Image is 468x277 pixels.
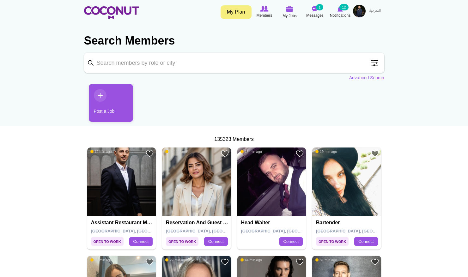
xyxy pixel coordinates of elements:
[296,150,304,158] a: Add to Favourites
[90,149,112,154] span: 12 min ago
[371,258,379,266] a: Add to Favourites
[241,220,304,226] h4: Head Waiter
[283,13,297,19] span: My Jobs
[349,75,384,81] a: Advanced Search
[84,6,139,19] img: Home
[316,229,406,233] span: [GEOGRAPHIC_DATA], [GEOGRAPHIC_DATA]
[165,149,187,154] span: 13 min ago
[256,12,272,19] span: Members
[354,237,378,246] a: Connect
[84,53,384,73] input: Search members by role or city
[366,5,384,17] a: العربية
[316,237,349,246] span: Open to Work
[129,237,153,246] a: Connect
[84,84,128,127] li: 1 / 1
[91,229,181,233] span: [GEOGRAPHIC_DATA], [GEOGRAPHIC_DATA]
[240,258,262,262] span: 44 min ago
[166,229,256,233] span: [GEOGRAPHIC_DATA], [GEOGRAPHIC_DATA]
[339,4,348,10] small: 12
[312,6,318,12] img: Messages
[252,5,277,19] a: Browse Members Members
[306,12,324,19] span: Messages
[221,150,229,158] a: Add to Favourites
[204,237,228,246] a: Connect
[302,5,328,19] a: Messages Messages 1
[371,150,379,158] a: Add to Favourites
[241,229,331,233] span: [GEOGRAPHIC_DATA], [GEOGRAPHIC_DATA]
[165,258,187,262] span: 22 min ago
[296,258,304,266] a: Add to Favourites
[316,220,379,226] h4: Bartender
[166,220,229,226] h4: Reservation and Guest Relation Manager
[166,237,198,246] span: Open to Work
[146,150,154,158] a: Add to Favourites
[146,258,154,266] a: Add to Favourites
[89,84,133,122] a: Post a Job
[221,5,252,19] a: My Plan
[286,6,293,12] img: My Jobs
[316,4,323,10] small: 1
[330,12,350,19] span: Notifications
[277,5,302,20] a: My Jobs My Jobs
[84,33,384,48] h2: Search Members
[315,149,337,154] span: 19 min ago
[337,6,343,12] img: Notifications
[240,149,262,154] span: 15 min ago
[328,5,353,19] a: Notifications Notifications 12
[221,258,229,266] a: Add to Favourites
[315,258,337,262] span: 51 min ago
[279,237,303,246] a: Connect
[91,237,124,246] span: Open to Work
[90,258,112,262] span: 20 min ago
[260,6,268,12] img: Browse Members
[84,136,384,143] div: 135323 Members
[91,220,154,226] h4: Assistant Restaurant Manager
